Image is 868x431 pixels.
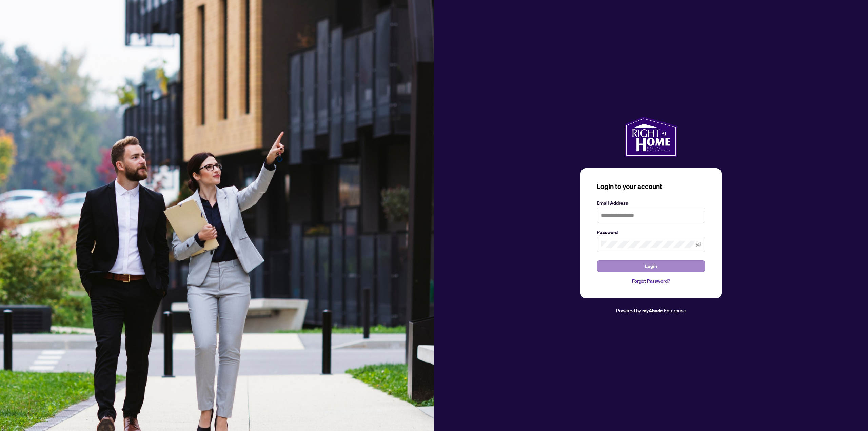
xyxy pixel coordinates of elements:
span: Powered by [616,307,641,313]
label: Email Address [597,199,705,207]
h3: Login to your account [597,182,705,191]
label: Password [597,229,705,236]
span: Enterprise [664,307,686,313]
img: ma-logo [625,117,677,157]
a: Forgot Password? [597,277,705,285]
span: eye-invisible [696,242,701,247]
a: myAbode [642,307,663,314]
span: Login [645,261,657,272]
button: Login [597,260,705,272]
